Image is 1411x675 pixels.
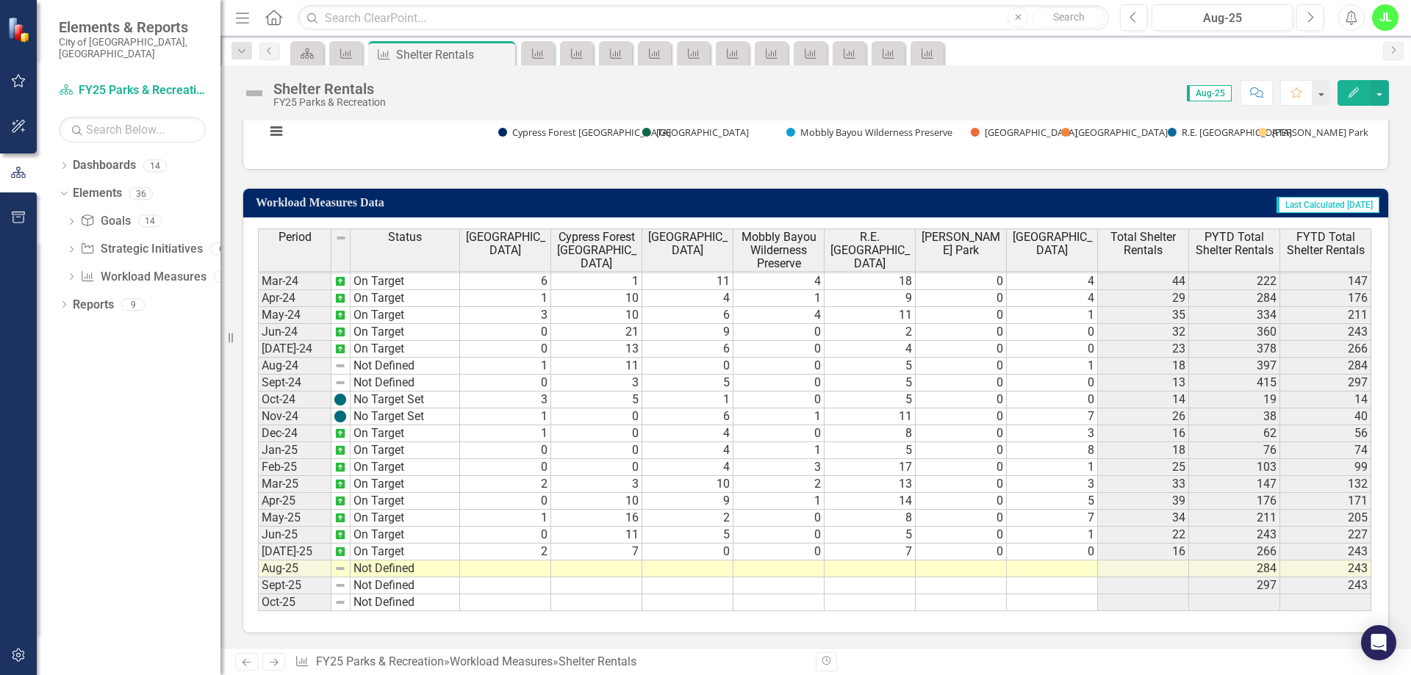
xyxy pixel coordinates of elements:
[59,36,206,60] small: City of [GEOGRAPHIC_DATA], [GEOGRAPHIC_DATA]
[551,408,642,425] td: 0
[733,341,825,358] td: 0
[642,442,733,459] td: 4
[334,478,346,490] img: AQAAAAAAAAAAAAAAAAAAAAAAAAAAAAAAAAAAAAAAAAAAAAAAAAAAAAAAAAAAAAAAAAAAAAAAAAAAAAAAAAAAAAAAAAAAAAAAA...
[551,425,642,442] td: 0
[1280,476,1371,493] td: 132
[1098,527,1189,544] td: 22
[1007,358,1098,375] td: 1
[334,529,346,541] img: AQAAAAAAAAAAAAAAAAAAAAAAAAAAAAAAAAAAAAAAAAAAAAAAAAAAAAAAAAAAAAAAAAAAAAAAAAAAAAAAAAAAAAAAAAAAAAAAA...
[258,358,331,375] td: Aug-24
[1189,510,1280,527] td: 211
[1061,125,1152,140] button: Show Bicentennial Park
[825,510,916,527] td: 8
[1007,459,1098,476] td: 1
[351,307,460,324] td: On Target
[351,459,460,476] td: On Target
[334,377,346,389] img: 8DAGhfEEPCf229AAAAAElFTkSuQmCC
[916,307,1007,324] td: 0
[1007,341,1098,358] td: 0
[551,273,642,290] td: 1
[825,391,916,408] td: 5
[733,493,825,510] td: 1
[258,391,331,408] td: Oct-24
[298,5,1109,31] input: Search ClearPoint...
[1189,290,1280,307] td: 284
[1007,476,1098,493] td: 3
[1189,324,1280,341] td: 360
[334,444,346,456] img: AQAAAAAAAAAAAAAAAAAAAAAAAAAAAAAAAAAAAAAAAAAAAAAAAAAAAAAAAAAAAAAAAAAAAAAAAAAAAAAAAAAAAAAAAAAAAAAAA...
[334,427,346,439] img: AQAAAAAAAAAAAAAAAAAAAAAAAAAAAAAAAAAAAAAAAAAAAAAAAAAAAAAAAAAAAAAAAAAAAAAAAAAAAAAAAAAAAAAAAAAAAAAAA...
[733,459,825,476] td: 3
[1152,4,1293,31] button: Aug-25
[733,307,825,324] td: 4
[1280,341,1371,358] td: 266
[1168,125,1243,140] button: Show R.E. Olds Park
[334,360,346,372] img: 8DAGhfEEPCf229AAAAAElFTkSuQmCC
[460,307,551,324] td: 3
[916,544,1007,560] td: 0
[733,375,825,391] td: 0
[1098,273,1189,290] td: 44
[733,324,825,341] td: 0
[733,425,825,442] td: 0
[351,594,460,611] td: Not Defined
[129,187,153,200] div: 36
[334,546,346,557] img: AQAAAAAAAAAAAAAAAAAAAAAAAAAAAAAAAAAAAAAAAAAAAAAAAAAAAAAAAAAAAAAAAAAAAAAAAAAAAAAAAAAAAAAAAAAAAAAAA...
[334,563,346,574] img: 8DAGhfEEPCf229AAAAAElFTkSuQmCC
[551,459,642,476] td: 0
[551,341,642,358] td: 13
[258,341,331,358] td: [DATE]-24
[1098,442,1189,459] td: 18
[460,341,551,358] td: 0
[642,459,733,476] td: 4
[916,341,1007,358] td: 0
[279,231,312,244] span: Period
[825,476,916,493] td: 13
[351,391,460,408] td: No Target Set
[916,290,1007,307] td: 0
[1007,324,1098,341] td: 0
[1007,307,1098,324] td: 1
[1007,544,1098,560] td: 0
[1007,442,1098,459] td: 8
[1098,459,1189,476] td: 25
[463,231,547,256] span: [GEOGRAPHIC_DATA]
[258,560,331,577] td: Aug-25
[1007,527,1098,544] td: 1
[266,121,287,142] button: View chart menu, Chart
[460,290,551,307] td: 1
[258,594,331,611] td: Oct-25
[1280,510,1371,527] td: 205
[1280,408,1371,425] td: 40
[733,476,825,493] td: 2
[59,117,206,142] input: Search Below...
[1098,324,1189,341] td: 32
[1098,544,1189,560] td: 16
[1280,425,1371,442] td: 56
[1280,459,1371,476] td: 99
[143,159,167,172] div: 14
[450,654,553,668] a: Workload Measures
[258,425,331,442] td: Dec-24
[1189,358,1280,375] td: 397
[971,125,1046,140] button: Show Sheffield Park
[258,375,331,391] td: Sept-24
[351,408,460,425] td: No Target Set
[258,273,331,290] td: Mar-24
[916,375,1007,391] td: 0
[59,18,206,36] span: Elements & Reports
[334,326,346,338] img: AQAAAAAAAAAAAAAAAAAAAAAAAAAAAAAAAAAAAAAAAAAAAAAAAAAAAAAAAAAAAAAAAAAAAAAAAAAAAAAAAAAAAAAAAAAAAAAAA...
[1280,391,1371,408] td: 14
[551,358,642,375] td: 11
[1189,560,1280,577] td: 284
[1280,358,1371,375] td: 284
[243,82,266,105] img: Not Defined
[1189,391,1280,408] td: 19
[642,375,733,391] td: 5
[258,307,331,324] td: May-24
[351,290,460,307] td: On Target
[642,358,733,375] td: 0
[1189,442,1280,459] td: 76
[351,560,460,577] td: Not Defined
[1189,544,1280,560] td: 266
